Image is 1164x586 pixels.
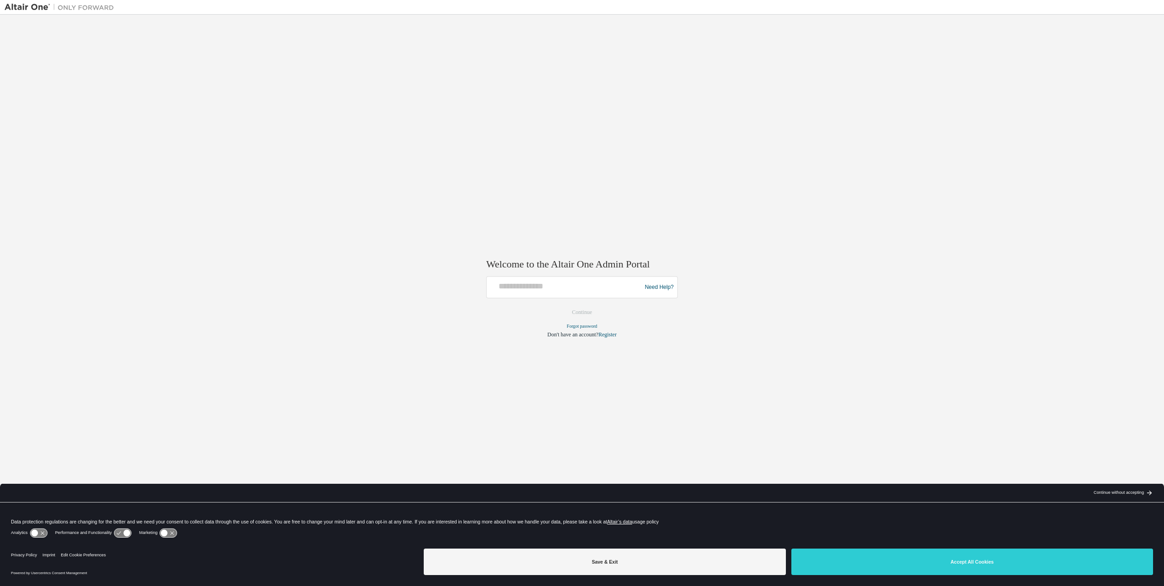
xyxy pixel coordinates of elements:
a: Register [598,332,617,338]
a: Forgot password [567,324,598,329]
img: Altair One [5,3,119,12]
span: Don't have an account? [547,332,598,338]
h2: Welcome to the Altair One Admin Portal [486,258,678,271]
